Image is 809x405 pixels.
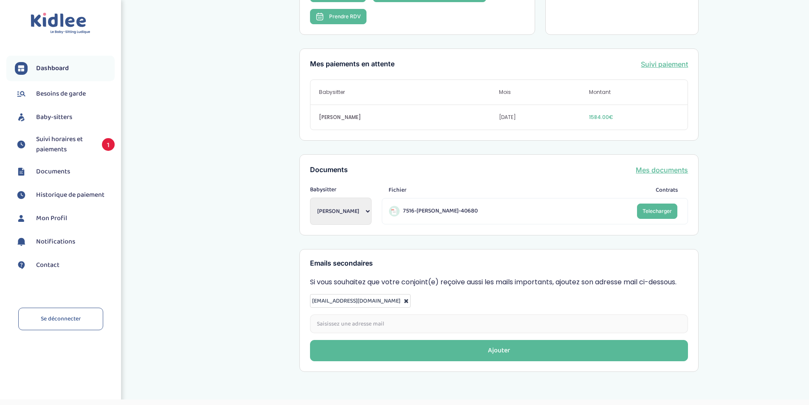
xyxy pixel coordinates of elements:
[319,113,499,121] span: [PERSON_NAME]
[329,13,361,20] span: Prendre RDV
[15,212,28,225] img: profil.svg
[636,165,688,175] a: Mes documents
[15,212,115,225] a: Mon Profil
[15,259,115,272] a: Contact
[310,260,688,267] h3: Emails secondaires
[36,167,70,177] span: Documents
[15,235,115,248] a: Notifications
[310,60,395,68] h3: Mes paiements en attente
[310,340,688,361] button: Ajouter
[15,88,28,100] img: besoin.svg
[15,189,115,201] a: Historique de paiement
[488,346,510,356] div: Ajouter
[499,113,589,121] span: [DATE]
[589,113,679,121] span: 1584.00€
[310,185,372,194] span: Babysitter
[656,186,678,195] span: Contrats
[15,111,115,124] a: Baby-sitters
[15,165,115,178] a: Documents
[15,111,28,124] img: babysitters.svg
[641,59,688,69] a: Suivi paiement
[643,208,672,214] span: Telecharger
[637,204,677,219] a: Telecharger
[36,190,104,200] span: Historique de paiement
[319,88,499,96] span: Babysitter
[36,237,75,247] span: Notifications
[310,277,688,287] p: Si vous souhaitez que votre conjoint(e) reçoive aussi les mails importants, ajoutez son adresse m...
[102,138,115,151] span: 1
[15,62,115,75] a: Dashboard
[499,88,589,96] span: Mois
[15,62,28,75] img: dashboard.svg
[31,13,90,34] img: logo.svg
[36,134,93,155] span: Suivi horaires et paiements
[310,314,688,333] input: Saisissez une adresse mail
[36,89,86,99] span: Besoins de garde
[15,165,28,178] img: documents.svg
[310,9,366,24] button: Prendre RDV
[15,88,115,100] a: Besoins de garde
[15,259,28,272] img: contact.svg
[312,296,400,306] span: [EMAIL_ADDRESS][DOMAIN_NAME]
[36,260,59,270] span: Contact
[36,63,69,74] span: Dashboard
[15,189,28,201] img: suivihoraire.svg
[589,88,679,96] span: Montant
[389,186,406,195] span: Fichier
[310,166,348,174] h3: Documents
[36,213,67,224] span: Mon Profil
[403,207,478,215] span: 7516-[PERSON_NAME]-40680
[15,235,28,248] img: notification.svg
[15,138,28,151] img: suivihoraire.svg
[36,112,72,122] span: Baby-sitters
[15,134,115,155] a: Suivi horaires et paiements 1
[18,308,103,330] a: Se déconnecter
